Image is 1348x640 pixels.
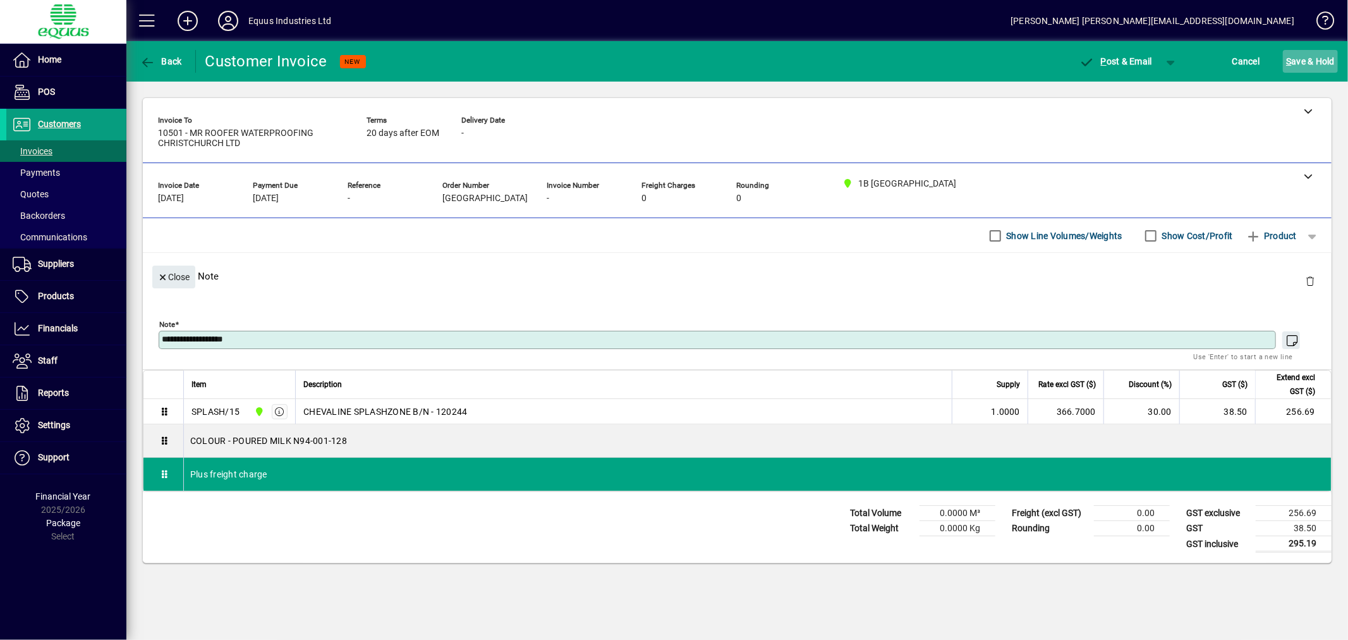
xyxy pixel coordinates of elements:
span: P [1101,56,1107,66]
td: 256.69 [1256,506,1332,521]
span: 10501 - MR ROOFER WATERPROOFING CHRISTCHURCH LTD [158,128,348,149]
td: GST inclusive [1180,536,1256,552]
span: - [461,128,464,138]
span: [GEOGRAPHIC_DATA] [442,194,528,204]
span: - [547,194,549,204]
span: Invoices [13,146,52,156]
div: 366.7000 [1036,405,1096,418]
button: Cancel [1229,50,1263,73]
div: [PERSON_NAME] [PERSON_NAME][EMAIL_ADDRESS][DOMAIN_NAME] [1011,11,1294,31]
div: Plus freight charge [184,458,1331,491]
div: SPLASH/15 [191,405,240,418]
button: Close [152,266,195,288]
app-page-header-button: Back [126,50,196,73]
button: Back [137,50,185,73]
span: Extend excl GST ($) [1263,371,1315,398]
span: Settings [38,420,70,430]
a: Products [6,281,126,312]
a: Communications [6,226,126,248]
td: 30.00 [1103,399,1179,424]
span: Discount (%) [1129,378,1172,391]
td: 0.0000 Kg [920,521,995,536]
span: ave & Hold [1286,51,1335,71]
span: S [1286,56,1291,66]
a: Reports [6,378,126,409]
td: 38.50 [1179,399,1255,424]
span: Package [46,518,80,528]
label: Show Cost/Profit [1160,230,1233,242]
span: Support [38,452,70,462]
app-page-header-button: Delete [1295,275,1325,286]
span: GST ($) [1222,378,1248,391]
a: Settings [6,410,126,441]
span: Cancel [1232,51,1260,71]
td: GST [1180,521,1256,536]
td: GST exclusive [1180,506,1256,521]
span: Item [191,378,207,391]
button: Add [167,9,208,32]
td: 256.69 [1255,399,1331,424]
a: Financials [6,313,126,345]
td: Total Volume [844,506,920,521]
span: Supply [997,378,1020,391]
span: Reports [38,388,69,398]
a: POS [6,77,126,108]
span: 0 [641,194,647,204]
a: Support [6,442,126,474]
td: 0.00 [1094,506,1170,521]
span: Staff [38,355,58,366]
button: Post & Email [1072,50,1158,73]
span: Customers [38,119,81,129]
span: Payments [13,168,60,178]
td: 38.50 [1256,521,1332,536]
span: 20 days after EOM [367,128,439,138]
span: Rate excl GST ($) [1038,378,1096,391]
span: 1B BLENHEIM [251,405,265,419]
td: 0.0000 M³ [920,506,995,521]
span: Financials [38,323,78,333]
span: Communications [13,232,87,242]
a: Payments [6,162,126,183]
a: Suppliers [6,249,126,280]
button: Product [1239,225,1303,247]
span: Back [140,56,182,66]
a: Quotes [6,183,126,205]
mat-label: Note [159,320,175,329]
div: COLOUR - POURED MILK N94-001-128 [184,424,1331,457]
a: Knowledge Base [1307,3,1332,44]
span: Financial Year [36,491,91,502]
span: [DATE] [158,194,184,204]
span: Home [38,54,61,65]
div: Note [143,253,1332,299]
span: ost & Email [1079,56,1152,66]
a: Home [6,44,126,76]
button: Profile [208,9,248,32]
button: Save & Hold [1283,50,1338,73]
app-page-header-button: Close [149,271,198,282]
td: Rounding [1005,521,1094,536]
span: Close [157,267,190,288]
span: Description [303,378,342,391]
label: Show Line Volumes/Weights [1004,230,1122,242]
span: [DATE] [253,194,279,204]
a: Invoices [6,140,126,162]
span: POS [38,87,55,97]
div: Equus Industries Ltd [248,11,332,31]
span: NEW [345,58,361,66]
span: Products [38,291,74,301]
span: - [348,194,350,204]
td: 295.19 [1256,536,1332,552]
span: Quotes [13,189,49,199]
div: Customer Invoice [205,51,327,71]
span: 0 [736,194,741,204]
td: Freight (excl GST) [1005,506,1094,521]
mat-hint: Use 'Enter' to start a new line [1194,349,1293,364]
span: Suppliers [38,259,74,269]
button: Delete [1295,266,1325,296]
td: Total Weight [844,521,920,536]
span: Backorders [13,211,65,221]
span: CHEVALINE SPLASHZONE B/N - 120244 [303,405,467,418]
a: Backorders [6,205,126,226]
a: Staff [6,345,126,377]
span: Product [1246,226,1297,246]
